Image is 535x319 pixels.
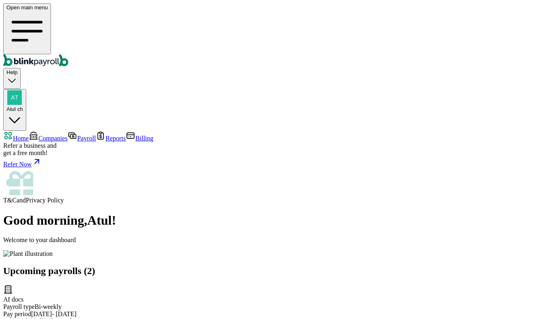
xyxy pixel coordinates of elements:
[3,303,35,310] span: Payroll type
[96,135,126,142] a: Reports
[35,303,62,310] span: Bi-weekly
[38,135,67,142] span: Companies
[3,157,532,168] a: Refer Now
[3,266,532,276] h2: Upcoming payrolls ( 2 )
[105,135,126,142] span: Reports
[3,310,31,317] span: Pay period
[3,3,51,54] button: Open main menu
[6,4,48,11] span: Open main menu
[3,197,17,204] span: T&C
[17,197,26,204] span: and
[31,310,76,317] span: [DATE] - [DATE]
[396,232,535,319] iframe: Chat Widget
[3,68,21,89] button: Help
[77,135,96,142] span: Payroll
[3,296,23,303] span: AI docs
[3,142,532,157] div: Refer a business and get a free month!
[67,135,96,142] a: Payroll
[126,135,153,142] a: Billing
[3,131,532,204] nav: Sidebar
[3,213,532,228] h1: Good morning , Atul !
[6,106,23,112] span: Atul ch
[6,69,17,75] span: Help
[26,197,64,204] span: Privacy Policy
[3,236,532,244] p: Welcome to your dashboard
[3,135,29,142] a: Home
[29,135,67,142] a: Companies
[3,250,53,257] img: Plant illustration
[135,135,153,142] span: Billing
[3,3,532,68] nav: Global
[13,135,29,142] span: Home
[3,89,26,131] button: Atul ch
